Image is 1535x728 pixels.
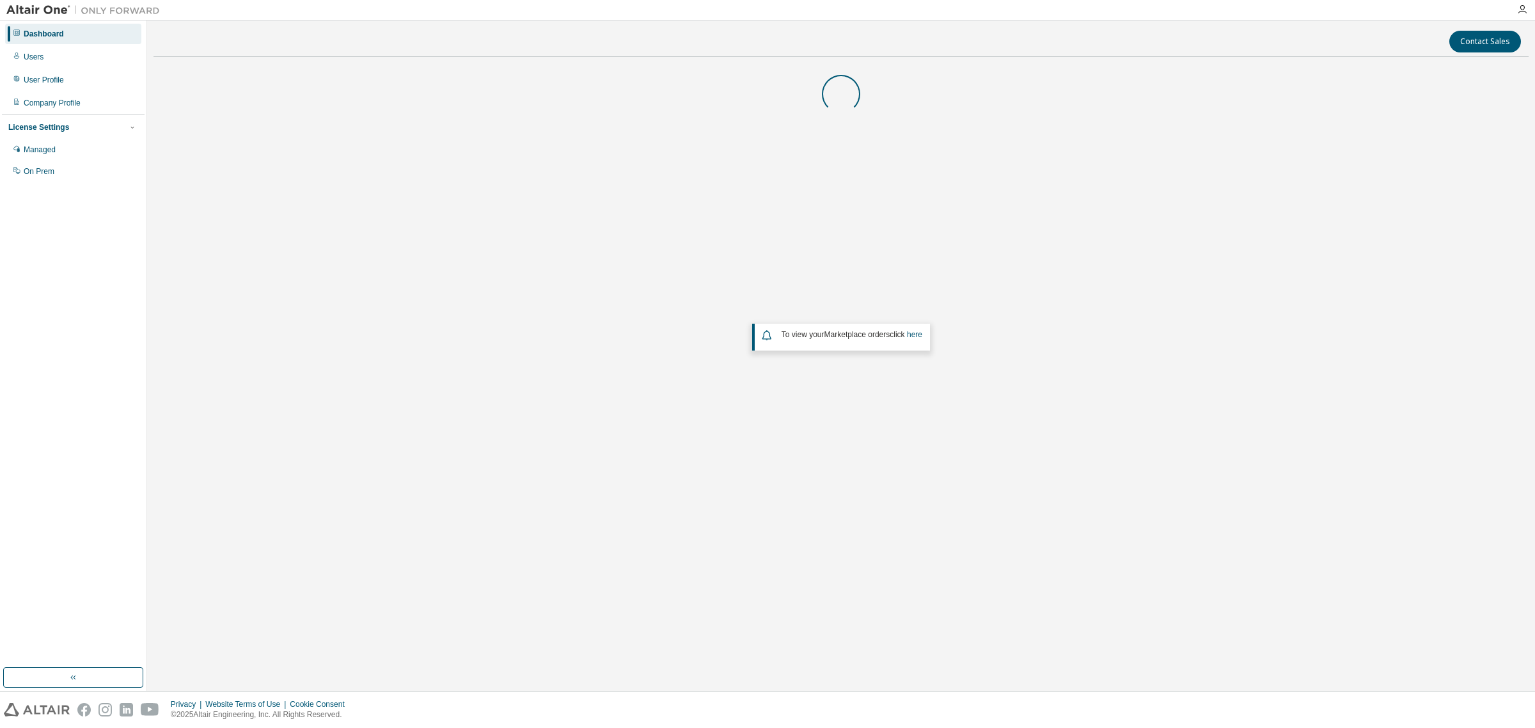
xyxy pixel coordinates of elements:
button: Contact Sales [1449,31,1521,52]
img: facebook.svg [77,703,91,716]
img: Altair One [6,4,166,17]
img: altair_logo.svg [4,703,70,716]
div: On Prem [24,166,54,177]
img: linkedin.svg [120,703,133,716]
span: To view your click [782,330,922,339]
a: here [907,330,922,339]
div: Dashboard [24,29,64,39]
div: User Profile [24,75,64,85]
p: © 2025 Altair Engineering, Inc. All Rights Reserved. [171,709,352,720]
em: Marketplace orders [824,330,890,339]
div: Company Profile [24,98,81,108]
div: Cookie Consent [290,699,352,709]
img: youtube.svg [141,703,159,716]
div: Users [24,52,43,62]
div: Privacy [171,699,205,709]
img: instagram.svg [98,703,112,716]
div: Website Terms of Use [205,699,290,709]
div: Managed [24,145,56,155]
div: License Settings [8,122,69,132]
